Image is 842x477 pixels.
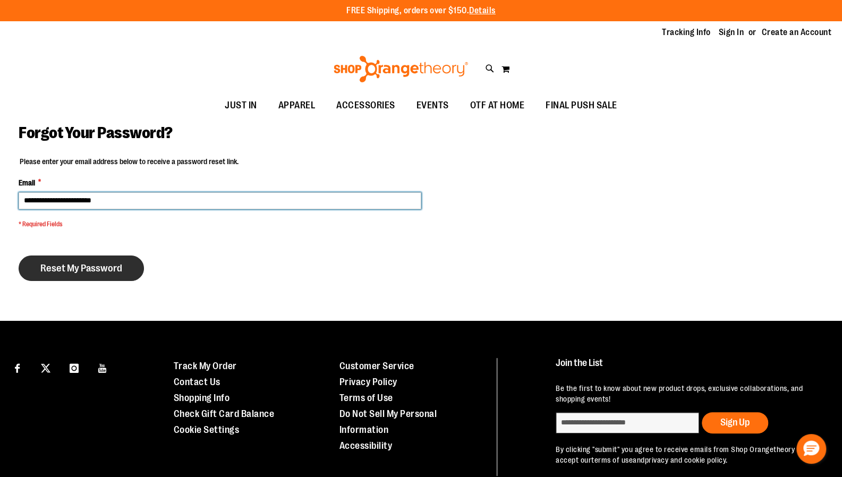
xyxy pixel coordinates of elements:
[332,56,470,82] img: Shop Orangetheory
[19,124,173,142] span: Forgot Your Password?
[326,93,406,118] a: ACCESSORIES
[339,361,414,371] a: Customer Service
[174,408,275,419] a: Check Gift Card Balance
[406,93,460,118] a: EVENTS
[346,5,496,17] p: FREE Shipping, orders over $150.
[556,383,820,404] p: Be the first to know about new product drops, exclusive collaborations, and shopping events!
[535,93,628,118] a: FINAL PUSH SALE
[556,412,699,433] input: enter email
[339,393,393,403] a: Terms of Use
[416,93,449,117] span: EVENTS
[460,93,535,118] a: OTF AT HOME
[556,358,820,378] h4: Join the List
[762,27,832,38] a: Create an Account
[719,27,744,38] a: Sign In
[37,358,55,377] a: Visit our X page
[268,93,326,118] a: APPAREL
[214,93,268,118] a: JUST IN
[8,358,27,377] a: Visit our Facebook page
[19,220,421,229] span: * Required Fields
[339,440,392,451] a: Accessibility
[556,444,820,465] p: By clicking "submit" you agree to receive emails from Shop Orangetheory and accept our and
[40,262,122,274] span: Reset My Password
[702,412,768,433] button: Sign Up
[41,363,50,373] img: Twitter
[796,434,826,464] button: Hello, have a question? Let’s chat.
[174,393,230,403] a: Shopping Info
[19,255,144,281] button: Reset My Password
[19,177,35,188] span: Email
[225,93,257,117] span: JUST IN
[174,361,237,371] a: Track My Order
[339,377,397,387] a: Privacy Policy
[93,358,112,377] a: Visit our Youtube page
[65,358,83,377] a: Visit our Instagram page
[174,424,240,435] a: Cookie Settings
[645,456,728,464] a: privacy and cookie policy.
[278,93,316,117] span: APPAREL
[19,156,240,167] legend: Please enter your email address below to receive a password reset link.
[469,6,496,15] a: Details
[339,408,437,435] a: Do Not Sell My Personal Information
[174,377,220,387] a: Contact Us
[546,93,617,117] span: FINAL PUSH SALE
[591,456,633,464] a: terms of use
[336,93,395,117] span: ACCESSORIES
[720,417,750,428] span: Sign Up
[662,27,711,38] a: Tracking Info
[470,93,525,117] span: OTF AT HOME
